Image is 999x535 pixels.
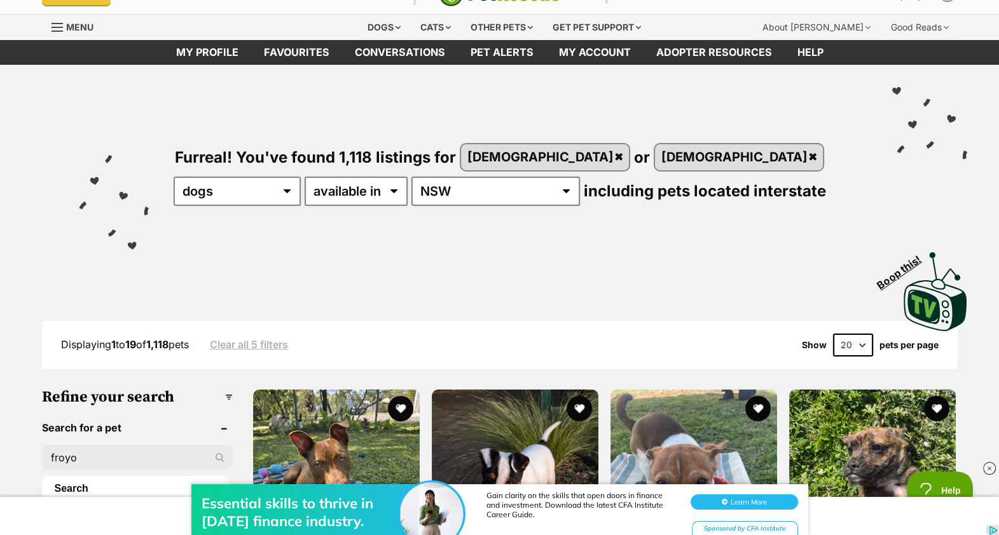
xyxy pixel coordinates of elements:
[52,15,102,37] a: Menu
[458,40,546,65] a: Pet alerts
[584,182,826,200] span: including pets located interstate
[691,36,798,51] button: Learn More
[745,396,771,421] button: favourite
[644,40,785,65] a: Adopter resources
[1,1,266,158] img: 52eecebcb386e2620b2233100e16795e__scv1__622x368.png
[904,252,967,331] img: PetRescue TV logo
[42,445,233,470] input: Toby
[342,40,458,65] a: conversations
[61,338,189,351] span: Displaying to of pets
[544,15,650,40] div: Get pet support
[546,40,644,65] a: My account
[163,40,251,65] a: My profile
[400,24,464,87] img: Essential skills to thrive in today's finance industry.
[692,62,798,78] div: Sponsored by CFA Institute
[281,34,589,78] span: Black Cat Sculpture That Brings Luck Into Your Home
[904,241,967,334] a: Boop this!
[785,40,836,65] a: Help
[411,15,460,40] div: Cats
[175,147,456,166] span: Furreal! You've found 1,118 listings for
[1,1,617,159] a: Black Cat Sculpture That Brings Luck Into Your HomeComfyauOPEN
[486,32,677,60] div: Gain clarity on the skills that open doors in finance and investment. Download the latest CFA Ins...
[655,144,823,170] a: [DEMOGRAPHIC_DATA]
[925,396,950,421] button: favourite
[66,22,93,32] span: Menu
[146,338,169,351] strong: 1,118
[210,339,288,350] a: Clear all 5 filters
[461,144,629,170] a: [DEMOGRAPHIC_DATA]
[251,40,342,65] a: Favourites
[802,340,827,350] span: Show
[42,422,233,433] header: Search for a pet
[462,15,542,40] div: Other pets
[359,15,410,40] div: Dogs
[874,245,933,291] span: Boop this!
[281,111,450,158] div: Comfyau
[754,15,879,40] div: About [PERSON_NAME]
[567,396,592,421] button: favourite
[42,388,233,406] h3: Refine your search
[111,338,116,351] strong: 1
[882,15,958,40] div: Good Reads
[983,462,996,475] img: close_rtb.svg
[202,36,405,71] div: Essential skills to thrive in [DATE] finance industry.
[634,147,650,166] span: or
[879,340,939,350] label: pets per page
[487,111,589,158] div: OPEN
[388,396,413,421] button: favourite
[125,338,136,351] strong: 19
